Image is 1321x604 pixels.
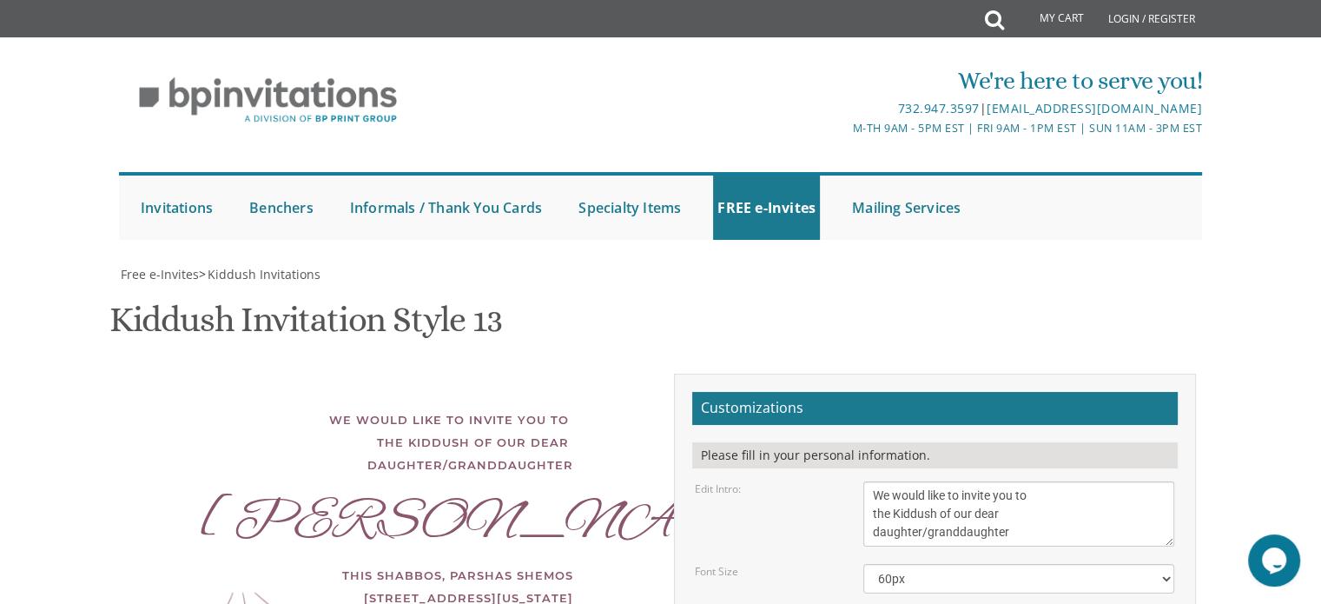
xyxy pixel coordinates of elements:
[121,266,199,282] span: Free e-Invites
[200,511,573,534] div: [PERSON_NAME]
[713,176,820,240] a: FREE e-Invites
[848,176,965,240] a: Mailing Services
[481,63,1202,98] div: We're here to serve you!
[695,564,738,579] label: Font Size
[109,301,502,352] h1: Kiddush Invitation Style 13
[1248,534,1304,587] iframe: chat widget
[695,481,741,496] label: Edit Intro:
[208,266,320,282] span: Kiddush Invitations
[897,100,979,116] a: 732.947.3597
[1002,2,1096,37] a: My Cart
[987,100,1202,116] a: [EMAIL_ADDRESS][DOMAIN_NAME]
[574,176,685,240] a: Specialty Items
[200,408,573,476] div: We would like to invite you to the Kiddush of our dear daughter/granddaughter
[863,481,1174,547] textarea: We would like to invite you to the Kiddush of our dear daughter/granddaughter
[206,266,320,282] a: Kiddush Invitations
[692,392,1178,425] h2: Customizations
[136,176,217,240] a: Invitations
[119,64,417,136] img: BP Invitation Loft
[481,98,1202,119] div: |
[119,266,199,282] a: Free e-Invites
[199,266,320,282] span: >
[692,442,1178,468] div: Please fill in your personal information.
[481,119,1202,137] div: M-Th 9am - 5pm EST | Fri 9am - 1pm EST | Sun 11am - 3pm EST
[245,176,318,240] a: Benchers
[346,176,546,240] a: Informals / Thank You Cards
